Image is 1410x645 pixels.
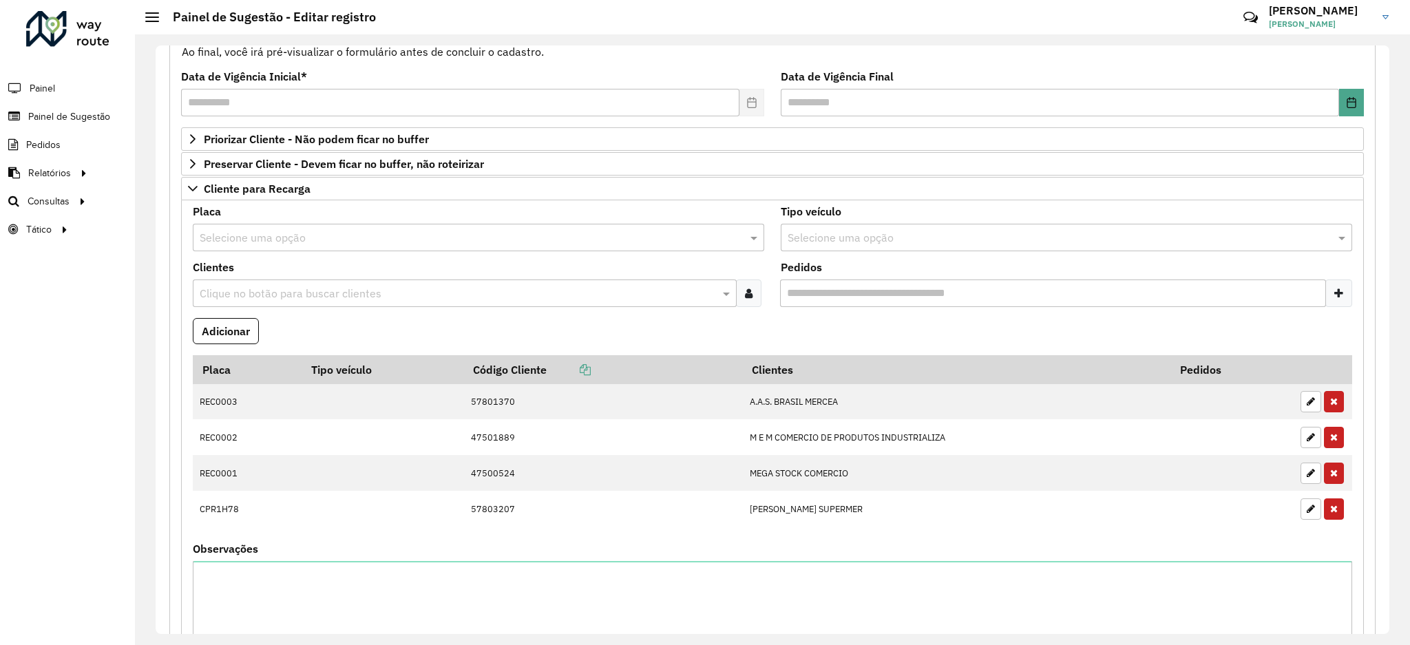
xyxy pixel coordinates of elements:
th: Placa [193,355,302,384]
span: Consultas [28,194,70,209]
td: CPR1H78 [193,491,302,527]
th: Pedidos [1170,355,1293,384]
td: REC0002 [193,419,302,455]
button: Adicionar [193,318,259,344]
td: REC0003 [193,384,302,420]
label: Clientes [193,259,234,275]
th: Tipo veículo [302,355,463,384]
a: Priorizar Cliente - Não podem ficar no buffer [181,127,1364,151]
td: 57803207 [463,491,742,527]
span: Painel [30,81,55,96]
label: Data de Vigência Inicial [181,68,307,85]
button: Choose Date [1339,89,1364,116]
th: Código Cliente [463,355,742,384]
h3: [PERSON_NAME] [1269,4,1372,17]
a: Preservar Cliente - Devem ficar no buffer, não roteirizar [181,152,1364,176]
span: Priorizar Cliente - Não podem ficar no buffer [204,134,429,145]
td: 47501889 [463,419,742,455]
span: [PERSON_NAME] [1269,18,1372,30]
label: Placa [193,203,221,220]
span: Preservar Cliente - Devem ficar no buffer, não roteirizar [204,158,484,169]
td: 57801370 [463,384,742,420]
label: Observações [193,540,258,557]
td: [PERSON_NAME] SUPERMER [742,491,1170,527]
a: Copiar [547,363,591,377]
td: MEGA STOCK COMERCIO [742,455,1170,491]
label: Data de Vigência Final [781,68,894,85]
span: Pedidos [26,138,61,152]
span: Relatórios [28,166,71,180]
th: Clientes [742,355,1170,384]
span: Tático [26,222,52,237]
td: REC0001 [193,455,302,491]
h2: Painel de Sugestão - Editar registro [159,10,376,25]
a: Cliente para Recarga [181,177,1364,200]
td: A.A.S. BRASIL MERCEA [742,384,1170,420]
a: Contato Rápido [1236,3,1265,32]
label: Tipo veículo [781,203,841,220]
label: Pedidos [781,259,822,275]
td: M E M COMERCIO DE PRODUTOS INDUSTRIALIZA [742,419,1170,455]
td: 47500524 [463,455,742,491]
span: Cliente para Recarga [204,183,311,194]
span: Painel de Sugestão [28,109,110,124]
